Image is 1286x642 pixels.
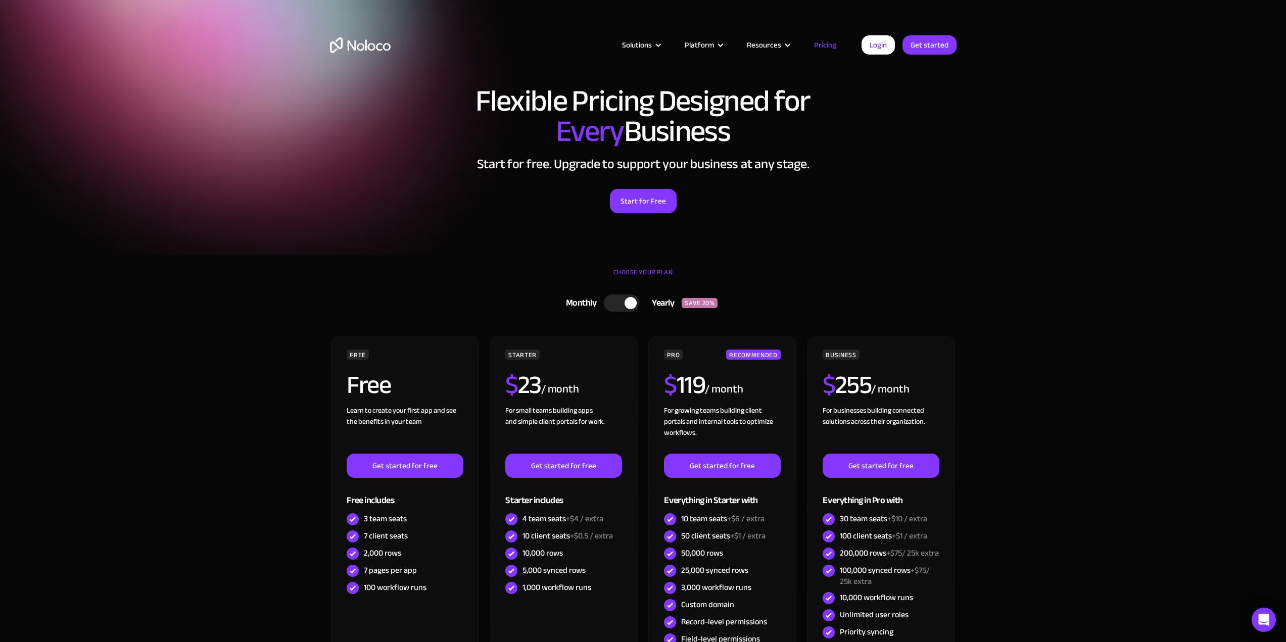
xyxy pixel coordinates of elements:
[840,530,927,541] div: 100 client seats
[681,599,734,610] div: Custom domain
[840,626,893,637] div: Priority syncing
[840,565,939,587] div: 100,000 synced rows
[330,157,957,172] h2: Start for free. Upgrade to support your business at any stage.
[522,530,613,541] div: 10 client seats
[522,565,586,576] div: 5,000 synced rows
[364,548,401,559] div: 2,000 rows
[871,381,909,398] div: / month
[747,38,781,52] div: Resources
[1252,608,1276,632] div: Open Intercom Messenger
[664,350,683,360] div: PRO
[664,361,677,409] span: $
[522,548,563,559] div: 10,000 rows
[902,35,957,55] a: Get started
[570,528,613,544] span: +$0.5 / extra
[734,38,801,52] div: Resources
[681,582,751,593] div: 3,000 workflow runs
[347,454,463,478] a: Get started for free
[664,478,780,511] div: Everything in Starter with
[347,372,391,398] h2: Free
[330,37,391,53] a: home
[681,616,767,627] div: Record-level permissions
[801,38,849,52] a: Pricing
[685,38,714,52] div: Platform
[840,592,913,603] div: 10,000 workflow runs
[672,38,734,52] div: Platform
[727,511,765,526] span: +$6 / extra
[840,609,909,620] div: Unlimited user roles
[664,372,705,398] h2: 119
[364,530,408,541] div: 7 client seats
[823,478,939,511] div: Everything in Pro with
[681,548,723,559] div: 50,000 rows
[330,265,957,290] div: CHOOSE YOUR PLAN
[681,565,748,576] div: 25,000 synced rows
[364,582,426,593] div: 100 workflow runs
[609,38,672,52] div: Solutions
[862,35,895,55] a: Login
[364,565,417,576] div: 7 pages per app
[566,511,603,526] span: +$4 / extra
[330,86,957,146] h1: Flexible Pricing Designed for Business
[887,511,927,526] span: +$10 / extra
[682,298,718,308] div: SAVE 20%
[681,513,765,524] div: 10 team seats
[840,513,927,524] div: 30 team seats
[364,513,407,524] div: 3 team seats
[522,582,591,593] div: 1,000 workflow runs
[541,381,579,398] div: / month
[556,103,624,160] span: Every
[505,361,518,409] span: $
[347,405,463,454] div: Learn to create your first app and see the benefits in your team ‍
[726,350,780,360] div: RECOMMENDED
[892,528,927,544] span: +$1 / extra
[553,295,604,311] div: Monthly
[823,405,939,454] div: For businesses building connected solutions across their organization. ‍
[505,478,622,511] div: Starter includes
[705,381,743,398] div: / month
[681,530,766,541] div: 50 client seats
[610,189,677,213] a: Start for Free
[505,372,541,398] h2: 23
[639,295,682,311] div: Yearly
[823,350,859,360] div: BUSINESS
[505,405,622,454] div: For small teams building apps and simple client portals for work. ‍
[347,350,369,360] div: FREE
[730,528,766,544] span: +$1 / extra
[840,563,930,589] span: +$75/ 25k extra
[347,478,463,511] div: Free includes
[505,350,539,360] div: STARTER
[840,548,939,559] div: 200,000 rows
[823,454,939,478] a: Get started for free
[522,513,603,524] div: 4 team seats
[886,546,939,561] span: +$75/ 25k extra
[664,405,780,454] div: For growing teams building client portals and internal tools to optimize workflows.
[823,361,835,409] span: $
[664,454,780,478] a: Get started for free
[823,372,871,398] h2: 255
[622,38,652,52] div: Solutions
[505,454,622,478] a: Get started for free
